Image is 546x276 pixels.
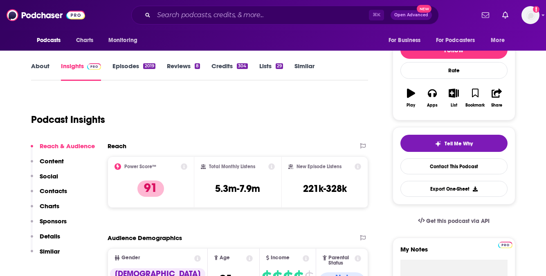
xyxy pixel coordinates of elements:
[31,62,49,81] a: About
[465,83,486,113] button: Bookmark
[237,63,247,69] div: 304
[411,211,497,231] a: Get this podcast via API
[31,202,59,217] button: Charts
[465,103,485,108] div: Bookmark
[31,157,64,172] button: Content
[7,7,85,23] img: Podchaser - Follow, Share and Rate Podcasts
[154,9,369,22] input: Search podcasts, credits, & more...
[167,62,200,81] a: Reviews8
[31,33,72,48] button: open menu
[40,217,67,225] p: Sponsors
[389,35,421,46] span: For Business
[479,8,492,22] a: Show notifications dropdown
[297,164,342,169] h2: New Episode Listens
[71,33,99,48] a: Charts
[108,234,182,242] h2: Audience Demographics
[521,6,539,24] img: User Profile
[31,217,67,232] button: Sponsors
[271,255,290,260] span: Income
[121,255,140,260] span: Gender
[40,232,60,240] p: Details
[369,10,384,20] span: ⌘ K
[31,232,60,247] button: Details
[400,135,508,152] button: tell me why sparkleTell Me Why
[31,172,58,187] button: Social
[131,6,439,24] div: Search podcasts, credits, & more...
[427,103,438,108] div: Apps
[211,62,247,81] a: Credits304
[40,247,60,255] p: Similar
[400,62,508,79] div: Rate
[498,240,512,248] a: Pro website
[400,245,508,260] label: My Notes
[76,35,94,46] span: Charts
[108,35,137,46] span: Monitoring
[87,63,101,70] img: Podchaser Pro
[215,183,260,195] h3: 5.3m-7.9m
[40,157,64,165] p: Content
[103,33,148,48] button: open menu
[521,6,539,24] span: Logged in as heidi.egloff
[143,63,155,69] div: 2019
[31,142,95,157] button: Reach & Audience
[426,218,490,225] span: Get this podcast via API
[303,183,347,195] h3: 221k-328k
[431,33,487,48] button: open menu
[276,63,283,69] div: 29
[499,8,512,22] a: Show notifications dropdown
[31,247,60,263] button: Similar
[209,164,255,169] h2: Total Monthly Listens
[435,140,441,147] img: tell me why sparkle
[40,202,59,210] p: Charts
[533,6,539,13] svg: Add a profile image
[394,13,428,17] span: Open Advanced
[436,35,475,46] span: For Podcasters
[407,103,415,108] div: Play
[486,83,507,113] button: Share
[31,187,67,202] button: Contacts
[491,35,505,46] span: More
[498,242,512,248] img: Podchaser Pro
[422,83,443,113] button: Apps
[40,172,58,180] p: Social
[112,62,155,81] a: Episodes2019
[417,5,431,13] span: New
[124,164,156,169] h2: Power Score™
[108,142,126,150] h2: Reach
[40,142,95,150] p: Reach & Audience
[400,181,508,197] button: Export One-Sheet
[195,63,200,69] div: 8
[137,180,164,197] p: 91
[451,103,457,108] div: List
[521,6,539,24] button: Show profile menu
[485,33,515,48] button: open menu
[294,62,315,81] a: Similar
[400,83,422,113] button: Play
[61,62,101,81] a: InsightsPodchaser Pro
[220,255,230,260] span: Age
[328,255,353,266] span: Parental Status
[391,10,432,20] button: Open AdvancedNew
[400,158,508,174] a: Contact This Podcast
[383,33,431,48] button: open menu
[31,114,105,126] h1: Podcast Insights
[40,187,67,195] p: Contacts
[445,140,473,147] span: Tell Me Why
[491,103,502,108] div: Share
[259,62,283,81] a: Lists29
[443,83,464,113] button: List
[37,35,61,46] span: Podcasts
